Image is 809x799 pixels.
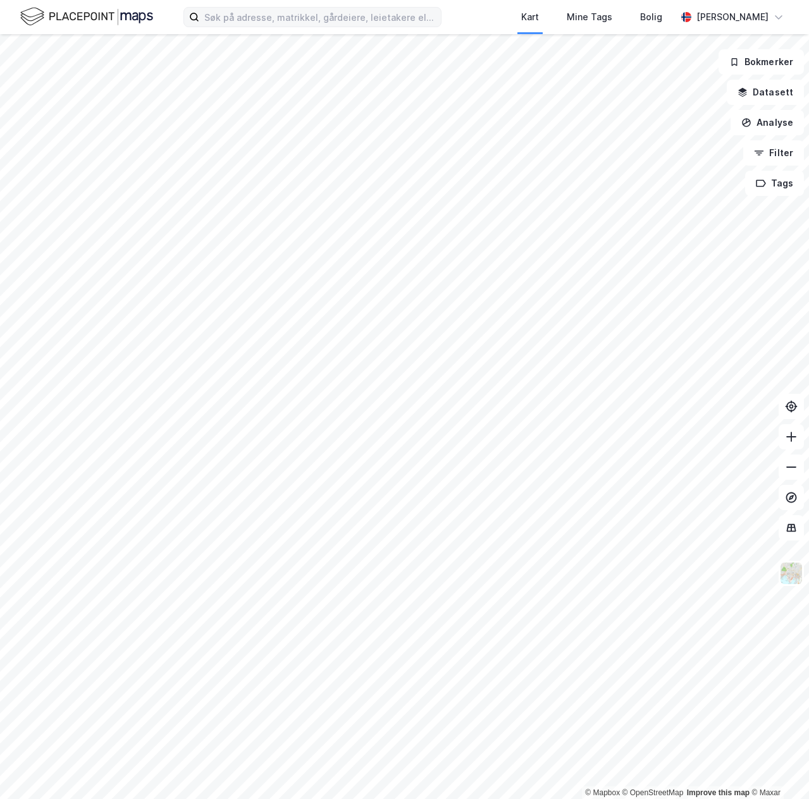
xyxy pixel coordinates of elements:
[585,788,620,797] a: Mapbox
[719,49,804,75] button: Bokmerker
[746,738,809,799] div: Kontrollprogram for chat
[20,6,153,28] img: logo.f888ab2527a4732fd821a326f86c7f29.svg
[731,110,804,135] button: Analyse
[779,561,803,585] img: Z
[687,788,750,797] a: Improve this map
[622,788,684,797] a: OpenStreetMap
[640,9,662,25] div: Bolig
[745,171,804,196] button: Tags
[199,8,441,27] input: Søk på adresse, matrikkel, gårdeiere, leietakere eller personer
[567,9,612,25] div: Mine Tags
[696,9,769,25] div: [PERSON_NAME]
[743,140,804,166] button: Filter
[746,738,809,799] iframe: Chat Widget
[727,80,804,105] button: Datasett
[521,9,539,25] div: Kart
